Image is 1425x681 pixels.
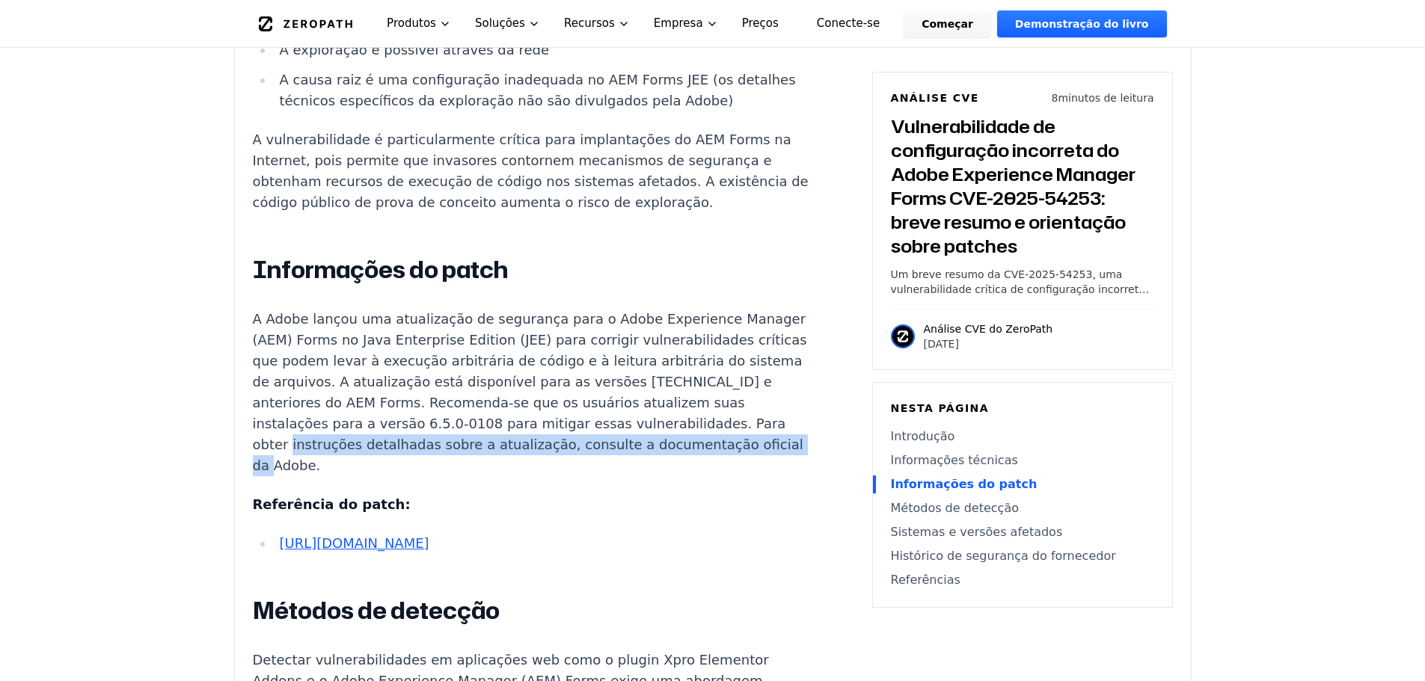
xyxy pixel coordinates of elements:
font: Análise CVE [891,92,979,104]
a: Histórico de segurança do fornecedor [891,547,1154,565]
font: Nesta página [891,402,989,414]
a: Informações técnicas [891,452,1154,469]
font: Informações do patch [253,253,508,286]
font: Introdução [891,429,955,443]
font: Informações técnicas [891,453,1018,467]
font: Recursos [564,16,615,30]
font: A exploração é possível através da rede [279,42,549,58]
a: Introdução [891,428,1154,446]
font: Empresa [654,16,703,30]
a: Demonstração do livro [997,10,1167,37]
a: Conecte-se [799,10,898,37]
font: Soluções [475,16,525,30]
font: minutos de leitura [1058,92,1153,104]
font: A Adobe lançou uma atualização de segurança para o Adobe Experience Manager (AEM) Forms no Java E... [253,311,807,473]
font: Produtos [387,16,436,30]
font: 8 [1051,92,1058,104]
font: Informações do patch [891,477,1038,491]
font: Vulnerabilidade de configuração incorreta do Adobe Experience Manager Forms CVE-2025-54253: breve... [891,114,1136,259]
font: Conecte-se [817,16,880,30]
font: Preços [742,16,779,30]
a: Referências [891,571,1154,589]
font: Análise CVE do ZeroPath [924,323,1053,335]
a: Começar [904,10,991,37]
font: Demonstração do livro [1015,18,1149,30]
img: Análise CVE do ZeroPath [891,324,915,348]
font: Sistemas e versões afetados [891,525,1063,539]
font: Referência do patch: [253,496,411,512]
a: Métodos de detecção [891,499,1154,517]
font: Métodos de detecção [253,594,500,626]
font: Referências [891,573,960,587]
font: Começar [922,18,973,30]
font: Métodos de detecção [891,501,1019,515]
a: [URL][DOMAIN_NAME] [279,535,429,551]
font: Um breve resumo da CVE-2025-54253, uma vulnerabilidade crítica de configuração incorreta no Adobe... [891,268,1150,370]
font: Histórico de segurança do fornecedor [891,549,1116,563]
font: [DATE] [924,338,959,350]
a: Sistemas e versões afetados [891,523,1154,541]
font: A vulnerabilidade é particularmente crítica para implantações do AEM Forms na Internet, pois perm... [253,132,809,210]
a: Informações do patch [891,475,1154,493]
font: A causa raiz é uma configuração inadequada no AEM Forms JEE (os detalhes técnicos específicos da ... [279,72,795,108]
